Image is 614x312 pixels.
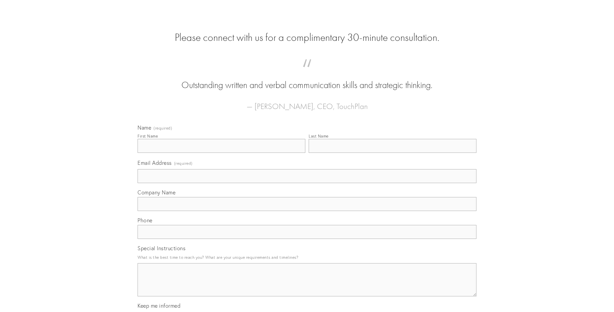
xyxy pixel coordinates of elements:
span: (required) [153,126,172,130]
span: Keep me informed [138,302,180,309]
p: What is the best time to reach you? What are your unique requirements and timelines? [138,253,476,262]
span: Company Name [138,189,175,196]
span: Name [138,124,151,131]
div: First Name [138,134,158,139]
span: Email Address [138,159,172,166]
blockquote: Outstanding written and verbal communication skills and strategic thinking. [148,66,466,92]
div: Last Name [309,134,329,139]
h2: Please connect with us for a complimentary 30-minute consultation. [138,31,476,44]
span: “ [148,66,466,79]
span: (required) [174,159,193,168]
span: Special Instructions [138,245,185,252]
figcaption: — [PERSON_NAME], CEO, TouchPlan [148,92,466,113]
span: Phone [138,217,153,224]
